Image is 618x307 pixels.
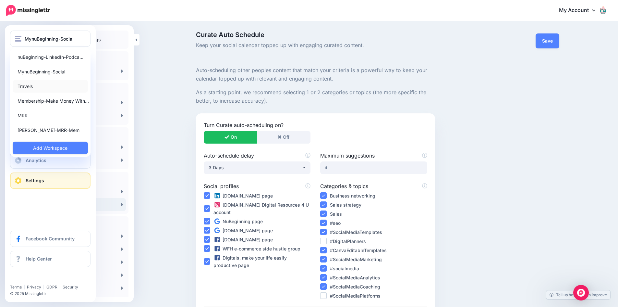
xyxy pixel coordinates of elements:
label: [DOMAIN_NAME] page [213,192,273,199]
label: [DOMAIN_NAME] page [213,227,273,234]
span: | [59,285,61,289]
a: MRR [13,109,88,122]
span: Keep your social calendar topped up with engaging curated content. [196,41,435,50]
a: My Account [552,3,608,19]
label: #SocialMediaTemplates [330,228,382,236]
a: Save [536,33,559,48]
button: On [204,131,257,144]
a: Facebook Community [10,231,91,247]
label: NuBeginning page [213,218,263,225]
span: Curate Auto Schedule [196,32,435,38]
a: MynuBeginning-Social [13,65,88,78]
a: GDPR [46,285,57,289]
a: Security [63,285,78,289]
label: Categories & topics [320,182,427,190]
label: [DOMAIN_NAME] page [213,236,273,243]
span: Help Center [26,256,52,262]
label: Turn Curate auto-scheduling on? [204,121,310,129]
a: Travels [13,80,88,93]
div: Open Intercom Messenger [573,285,589,301]
label: #socialmedia [330,265,359,272]
button: 3 Days [204,161,310,174]
span: Facebook Community [26,236,75,241]
label: #SocialMediaMarketing [330,256,382,263]
label: Social profiles [204,182,310,190]
label: Sales [330,210,342,218]
label: [DOMAIN_NAME] Digital Resources 4 U account [213,201,310,216]
button: Off [257,131,310,144]
a: Add Workspace [13,142,88,154]
img: Missinglettr [6,5,50,16]
label: #SocialMediaAnalytics [330,274,380,281]
label: Business networking [330,192,375,199]
p: As a starting point, we recommend selecting 1 or 2 categories or topics (the more specific the be... [196,88,435,105]
label: #SocialMediaCoaching [330,283,380,290]
a: Tell us how we can improve [546,290,610,299]
a: Membership-Make Money With… [13,95,88,107]
span: Settings [26,178,44,183]
a: nuBeginning-LinkedIn-Podca… [13,51,88,63]
a: Help Center [10,251,91,267]
a: Analytics [10,152,91,169]
label: #seo [330,219,341,227]
span: | [24,285,25,289]
li: © 2025 Missinglettr [10,290,94,297]
a: Settings [10,173,91,189]
label: Digitals, make your life easily productive page [213,254,310,269]
button: MynuBeginning-Social [10,31,91,47]
span: MynuBeginning-Social [25,35,74,43]
span: | [43,285,44,289]
a: Privacy [27,285,41,289]
label: Auto-schedule delay [204,152,310,160]
label: #SocialMediaPlatforms [330,292,381,300]
label: #DigitalPlanners [330,237,366,245]
span: Analytics [26,158,46,163]
p: Auto-scheduling other peoples content that match your criteria is a powerful way to keep your cal... [196,66,435,83]
img: menu.png [15,36,21,42]
iframe: Twitter Follow Button [10,275,59,282]
a: Terms [10,285,22,289]
label: Sales strategy [330,201,361,209]
div: 3 Days [209,164,302,172]
label: WFH e-commerce side hustle group [213,245,300,252]
label: #CanvaEditableTemplates [330,247,387,254]
a: [PERSON_NAME]-MRR-Mem [13,124,88,136]
label: Maximum suggestions [320,152,427,160]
